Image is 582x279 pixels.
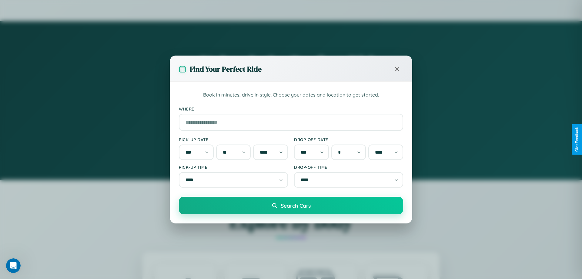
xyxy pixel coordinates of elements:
[190,64,262,74] h3: Find Your Perfect Ride
[294,137,403,142] label: Drop-off Date
[294,165,403,170] label: Drop-off Time
[281,202,311,209] span: Search Cars
[179,137,288,142] label: Pick-up Date
[179,197,403,214] button: Search Cars
[179,91,403,99] p: Book in minutes, drive in style. Choose your dates and location to get started.
[179,165,288,170] label: Pick-up Time
[179,106,403,111] label: Where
